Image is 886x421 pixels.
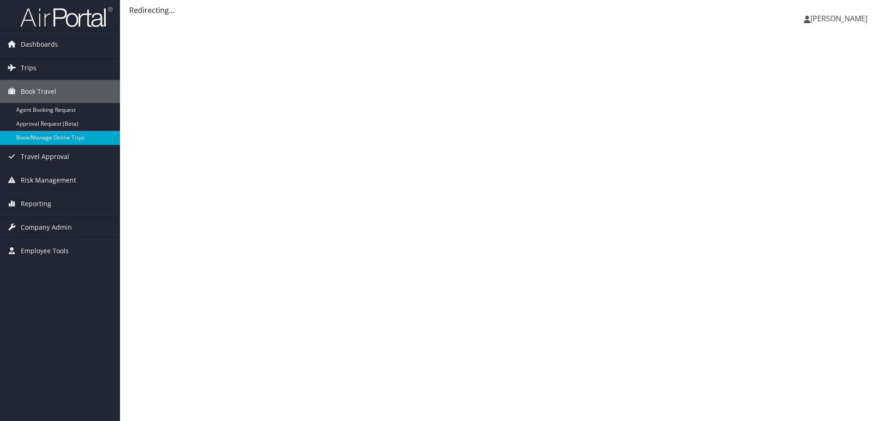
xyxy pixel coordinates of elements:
[810,13,868,24] span: [PERSON_NAME]
[21,216,72,239] span: Company Admin
[21,192,51,215] span: Reporting
[21,56,36,79] span: Trips
[804,5,877,32] a: [PERSON_NAME]
[21,33,58,56] span: Dashboards
[20,6,113,28] img: airportal-logo.png
[129,5,877,16] div: Redirecting...
[21,169,76,192] span: Risk Management
[21,239,69,262] span: Employee Tools
[21,145,69,168] span: Travel Approval
[21,80,56,103] span: Book Travel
